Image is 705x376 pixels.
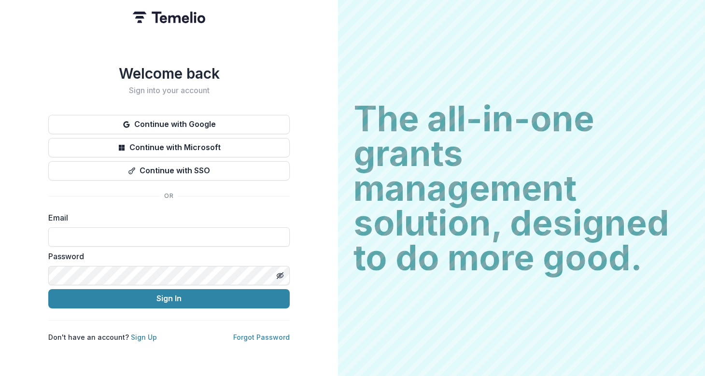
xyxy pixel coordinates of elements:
[48,289,290,308] button: Sign In
[48,161,290,181] button: Continue with SSO
[272,268,288,283] button: Toggle password visibility
[48,65,290,82] h1: Welcome back
[48,212,284,223] label: Email
[131,333,157,341] a: Sign Up
[48,251,284,262] label: Password
[48,138,290,157] button: Continue with Microsoft
[48,86,290,95] h2: Sign into your account
[48,332,157,342] p: Don't have an account?
[133,12,205,23] img: Temelio
[48,115,290,134] button: Continue with Google
[233,333,290,341] a: Forgot Password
